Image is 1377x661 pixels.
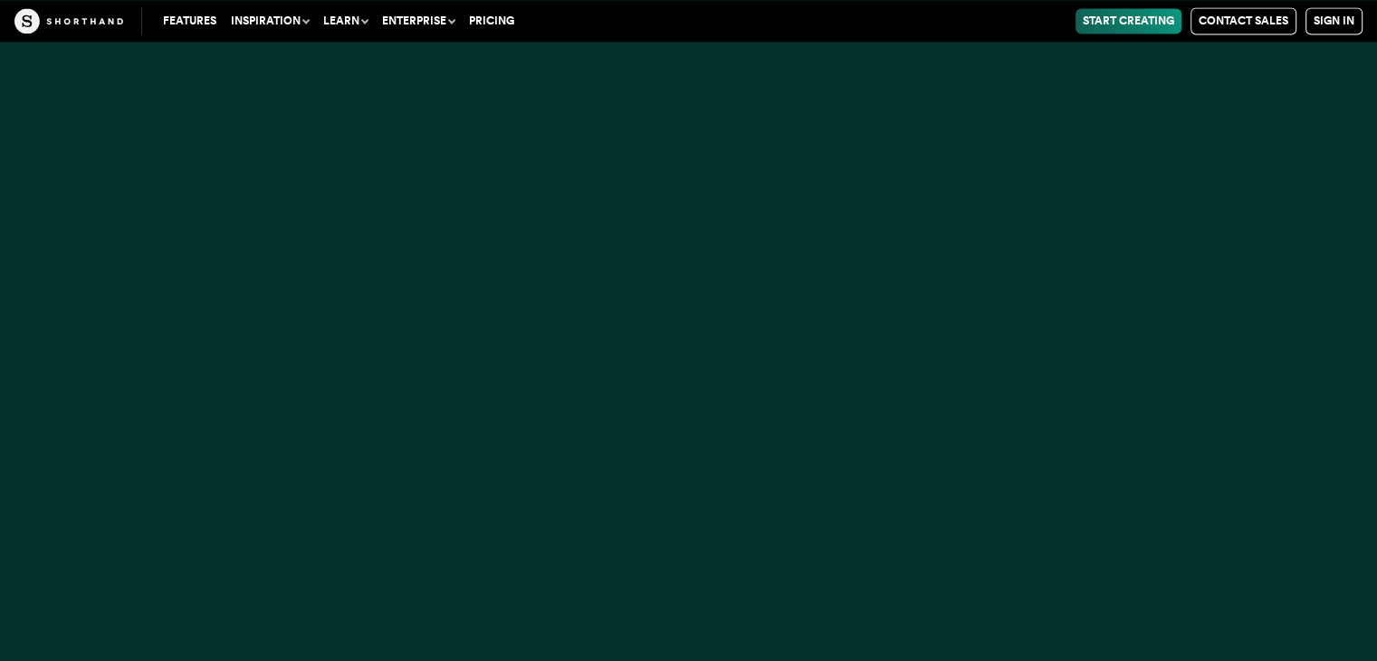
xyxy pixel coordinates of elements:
[156,8,224,34] a: Features
[224,8,316,34] button: Inspiration
[375,8,462,34] button: Enterprise
[462,8,521,34] a: Pricing
[14,8,123,34] img: The Craft
[1076,8,1181,34] a: Start Creating
[1305,7,1363,34] a: Sign in
[1191,7,1296,34] a: Contact Sales
[316,8,375,34] button: Learn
